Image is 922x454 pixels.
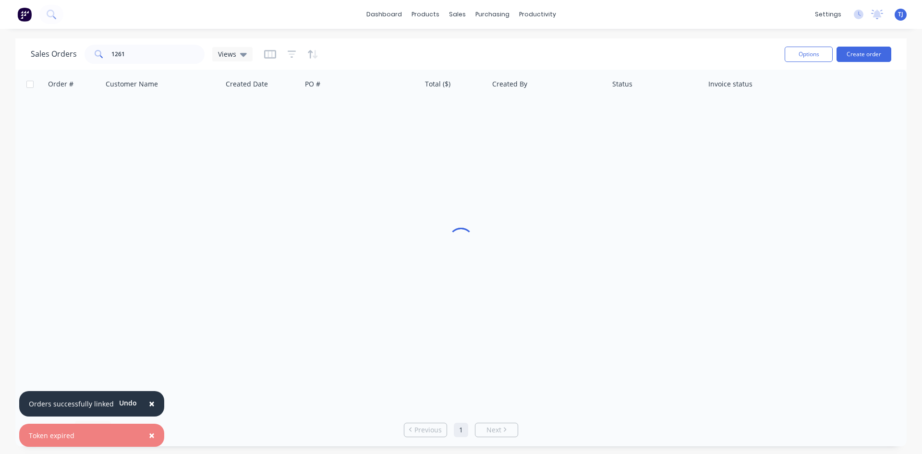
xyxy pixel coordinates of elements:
div: Customer Name [106,79,158,89]
div: Created By [492,79,527,89]
span: TJ [898,10,903,19]
input: Search... [111,45,205,64]
span: × [149,429,155,442]
div: productivity [514,7,561,22]
a: Next page [475,425,518,435]
div: sales [444,7,471,22]
button: Close [139,424,164,447]
a: dashboard [362,7,407,22]
img: Factory [17,7,32,22]
div: Orders successfully linked [29,399,114,409]
span: × [149,397,155,410]
button: Close [139,393,164,416]
h1: Sales Orders [31,49,77,59]
div: products [407,7,444,22]
div: Token expired [29,430,74,441]
div: Status [612,79,632,89]
button: Undo [114,396,142,410]
span: Views [218,49,236,59]
ul: Pagination [400,423,522,437]
div: Total ($) [425,79,450,89]
div: purchasing [471,7,514,22]
button: Options [785,47,833,62]
a: Page 1 is your current page [454,423,468,437]
div: PO # [305,79,320,89]
div: settings [810,7,846,22]
div: Invoice status [708,79,752,89]
span: Previous [414,425,442,435]
span: Next [486,425,501,435]
div: Created Date [226,79,268,89]
button: Create order [837,47,891,62]
div: Order # [48,79,73,89]
a: Previous page [404,425,447,435]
